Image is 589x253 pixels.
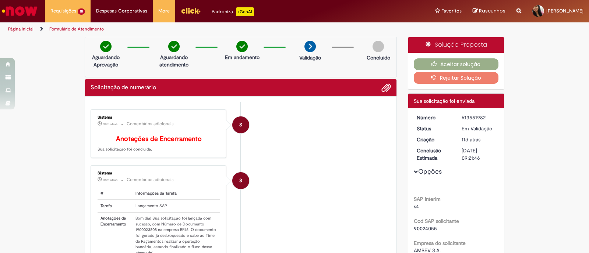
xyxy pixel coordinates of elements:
div: Em Validação [462,125,496,132]
div: Padroniza [212,7,254,16]
img: click_logo_yellow_360x200.png [181,5,201,16]
img: check-circle-green.png [236,41,248,52]
b: Anotações de Encerramento [116,135,202,143]
div: 19/09/2025 17:38:52 [462,136,496,143]
b: Empresa do solicitante [414,240,466,246]
div: System [232,116,249,133]
div: System [232,172,249,189]
th: # [98,188,133,200]
small: Comentários adicionais [127,177,174,183]
span: s4 [414,203,419,210]
p: Aguardando atendimento [156,54,192,68]
span: 11d atrás [462,136,480,143]
div: R13551982 [462,114,496,121]
p: Aguardando Aprovação [88,54,124,68]
span: S [239,116,242,134]
dt: Conclusão Estimada [411,147,456,162]
span: 18 [78,8,85,15]
span: Favoritos [441,7,462,15]
dt: Número [411,114,456,121]
span: Sua solicitação foi enviada [414,98,475,104]
span: 38m atrás [103,178,117,182]
span: More [158,7,170,15]
ul: Trilhas de página [6,22,387,36]
td: Lançamento SAP [133,200,220,212]
p: Sua solicitação foi concluída. [98,135,220,152]
dt: Status [411,125,456,132]
p: Concluído [367,54,390,61]
p: +GenAi [236,7,254,16]
img: img-circle-grey.png [373,41,384,52]
div: [DATE] 09:21:46 [462,147,496,162]
time: 30/09/2025 09:53:29 [103,122,117,126]
th: Informações da Tarefa [133,188,220,200]
img: ServiceNow [1,4,39,18]
img: check-circle-green.png [168,41,180,52]
b: SAP Interim [414,196,441,202]
small: Comentários adicionais [127,121,174,127]
b: Cod SAP solicitante [414,218,459,224]
span: Despesas Corporativas [96,7,147,15]
a: Página inicial [8,26,33,32]
span: Requisições [50,7,76,15]
img: arrow-next.png [304,41,316,52]
th: Tarefa [98,200,133,212]
button: Aceitar solução [414,58,499,70]
div: Solução Proposta [408,37,504,53]
h2: Solicitação de numerário Histórico de tíquete [91,84,156,91]
span: 90024055 [414,225,437,232]
p: Em andamento [225,54,260,61]
span: 38m atrás [103,122,117,126]
time: 19/09/2025 17:38:52 [462,136,480,143]
dt: Criação [411,136,456,143]
a: Rascunhos [473,8,505,15]
div: Sistema [98,115,220,120]
div: Sistema [98,171,220,176]
time: 30/09/2025 09:53:27 [103,178,117,182]
span: Rascunhos [479,7,505,14]
button: Adicionar anexos [381,83,391,93]
img: check-circle-green.png [100,41,112,52]
p: Validação [299,54,321,61]
span: S [239,172,242,189]
span: [PERSON_NAME] [546,8,583,14]
button: Rejeitar Solução [414,72,499,84]
a: Formulário de Atendimento [49,26,104,32]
